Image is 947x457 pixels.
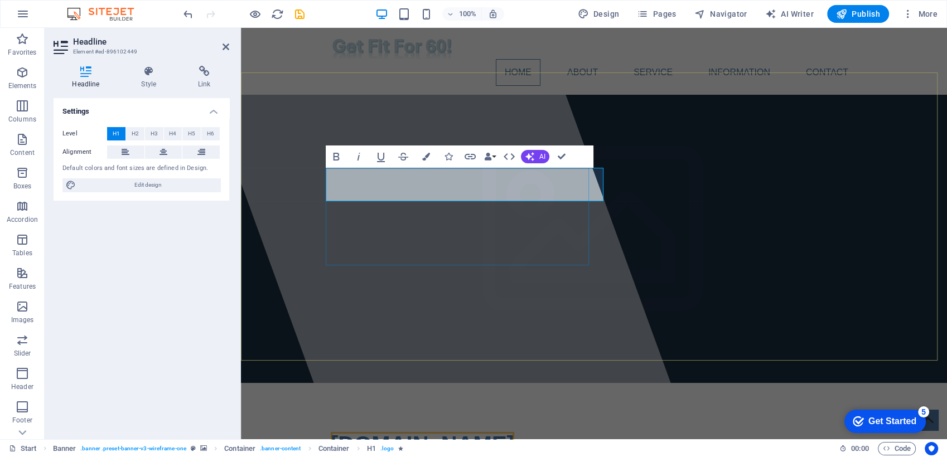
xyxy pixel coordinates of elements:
[898,5,942,23] button: More
[191,445,196,451] i: This element is a customizable preset
[839,442,869,455] h6: Session time
[367,442,376,455] span: Click to select. Double-click to edit
[878,442,916,455] button: Code
[637,8,676,20] span: Pages
[13,182,32,191] p: Boxes
[83,2,94,13] div: 5
[164,127,182,140] button: H4
[293,7,306,21] button: save
[859,444,861,453] span: :
[182,127,201,140] button: H5
[482,145,497,168] button: Data Bindings
[293,8,306,21] i: Save (Ctrl+S)
[107,127,125,140] button: H1
[573,5,624,23] button: Design
[169,127,176,140] span: H4
[12,249,32,257] p: Tables
[902,8,938,20] span: More
[883,442,911,455] span: Code
[348,145,369,168] button: Italic (Ctrl+I)
[550,145,572,168] button: Confirm (Ctrl+⏎)
[53,442,404,455] nav: breadcrumb
[836,8,880,20] span: Publish
[925,442,938,455] button: Usercentrics
[90,404,273,429] span: [DOMAIN_NAME]
[8,115,36,124] p: Columns
[132,127,139,140] span: H2
[113,127,120,140] span: H1
[393,145,414,168] button: Strikethrough
[578,8,620,20] span: Design
[53,442,76,455] span: Click to select. Double-click to edit
[694,8,747,20] span: Navigator
[370,145,392,168] button: Underline (Ctrl+U)
[181,7,195,21] button: undo
[8,48,36,57] p: Favorites
[73,47,207,57] h3: Element #ed-896102449
[201,127,220,140] button: H6
[200,445,207,451] i: This element contains a background
[521,150,549,163] button: AI
[690,5,752,23] button: Navigator
[151,127,158,140] span: H3
[9,6,90,29] div: Get Started 5 items remaining, 0% complete
[54,66,123,89] h4: Headline
[488,9,498,19] i: On resize automatically adjust zoom level to fit chosen device.
[442,7,482,21] button: 100%
[10,148,35,157] p: Content
[765,8,814,20] span: AI Writer
[380,442,394,455] span: . logo
[9,282,36,291] p: Features
[260,442,301,455] span: . banner-content
[188,127,195,140] span: H5
[9,442,37,455] a: Click to cancel selection. Double-click to open Pages
[79,178,217,192] span: Edit design
[11,382,33,391] p: Header
[207,127,214,140] span: H6
[80,442,186,455] span: . banner .preset-banner-v3-wireframe-one
[827,5,889,23] button: Publish
[126,127,144,140] button: H2
[573,5,624,23] div: Design (Ctrl+Alt+Y)
[123,66,180,89] h4: Style
[460,145,481,168] button: Link
[270,7,284,21] button: reload
[54,98,229,118] h4: Settings
[326,145,347,168] button: Bold (Ctrl+B)
[761,5,818,23] button: AI Writer
[437,145,458,168] button: Icons
[62,178,220,192] button: Edit design
[8,81,37,90] p: Elements
[224,442,255,455] span: Click to select. Double-click to edit
[632,5,680,23] button: Pages
[415,145,436,168] button: Colors
[73,37,229,47] h2: Headline
[64,7,148,21] img: Editor Logo
[62,127,107,140] label: Level
[14,349,31,358] p: Slider
[12,416,32,425] p: Footer
[62,145,107,159] label: Alignment
[180,66,229,89] h4: Link
[182,8,195,21] i: Undo: Change colors (Ctrl+Z)
[7,215,38,224] p: Accordion
[318,442,350,455] span: Click to select. Double-click to edit
[398,445,403,451] i: Element contains an animation
[539,153,545,160] span: AI
[851,442,868,455] span: 00 00
[271,8,284,21] i: Reload page
[62,164,220,173] div: Default colors and font sizes are defined in Design.
[11,315,34,324] p: Images
[145,127,163,140] button: H3
[499,145,520,168] button: HTML
[459,7,477,21] h6: 100%
[33,12,81,22] div: Get Started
